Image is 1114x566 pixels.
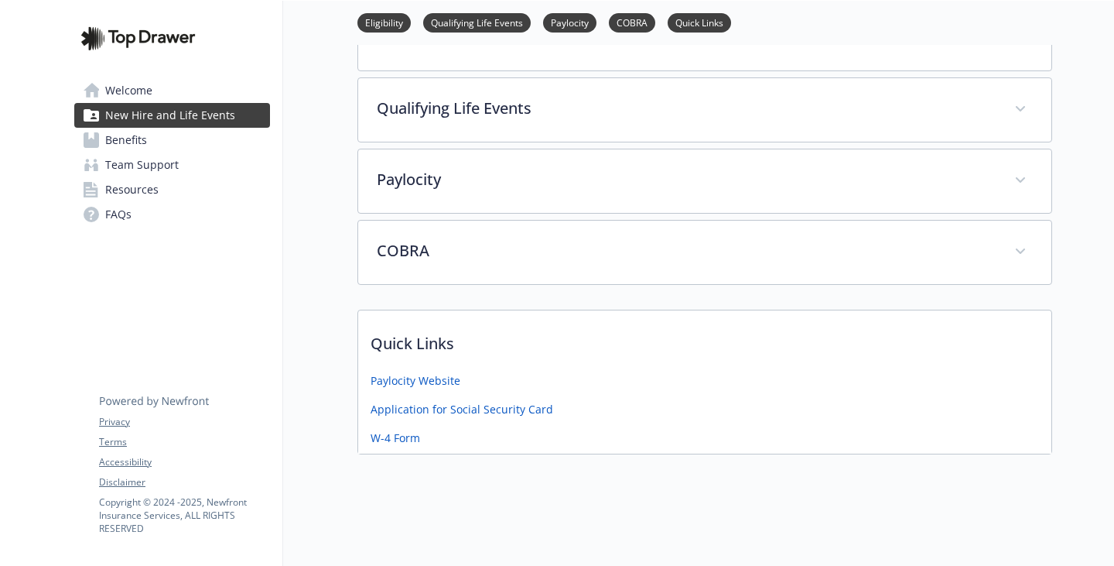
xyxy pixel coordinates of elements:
[74,177,270,202] a: Resources
[543,15,596,29] a: Paylocity
[377,168,996,191] p: Paylocity
[105,177,159,202] span: Resources
[423,15,531,29] a: Qualifying Life Events
[358,78,1051,142] div: Qualifying Life Events
[358,310,1051,368] p: Quick Links
[105,78,152,103] span: Welcome
[74,153,270,177] a: Team Support
[99,496,269,535] p: Copyright © 2024 - 2025 , Newfront Insurance Services, ALL RIGHTS RESERVED
[74,78,270,103] a: Welcome
[357,15,411,29] a: Eligibility
[74,103,270,128] a: New Hire and Life Events
[99,415,269,429] a: Privacy
[105,153,179,177] span: Team Support
[99,475,269,489] a: Disclaimer
[668,15,731,29] a: Quick Links
[377,97,996,120] p: Qualifying Life Events
[371,430,420,446] a: W-4 Form
[74,128,270,153] a: Benefits
[371,372,460,389] a: Paylocity Website
[105,128,147,153] span: Benefits
[609,15,655,29] a: COBRA
[105,103,235,128] span: New Hire and Life Events
[99,455,269,469] a: Accessibility
[74,202,270,227] a: FAQs
[358,221,1051,284] div: COBRA
[99,435,269,449] a: Terms
[358,149,1051,213] div: Paylocity
[105,202,132,227] span: FAQs
[377,239,996,262] p: COBRA
[371,401,553,417] a: Application for Social Security Card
